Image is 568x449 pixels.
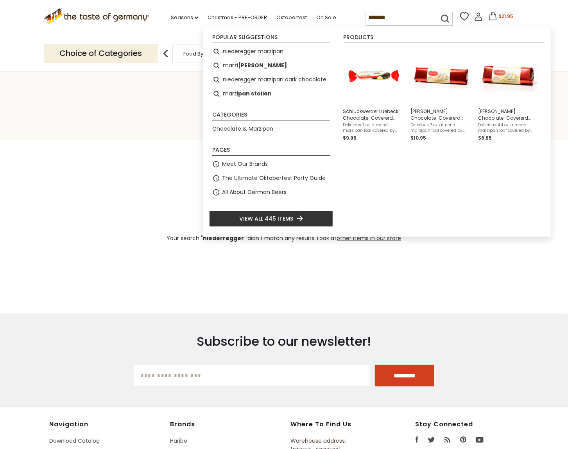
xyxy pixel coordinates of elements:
span: $6.95 [478,135,492,141]
img: Carstens Marzipan Bar 4.4 oz [481,48,538,104]
h4: Where to find us [290,420,380,428]
li: niederegger marzipan [209,45,333,59]
p: Choice of Categories [44,44,158,63]
a: Christmas - PRE-ORDER [208,13,267,22]
li: Pages [212,147,330,156]
a: Seasons [171,13,198,22]
h3: Subscribe to our newsletter! [134,334,434,349]
span: $21.95 [499,13,513,20]
div: Instant Search Results [203,27,551,237]
a: Carstens Marzipan Bar 4.4 oz[PERSON_NAME] Chocolate-Covererd Marzipan Loaf, 4.4 oz.Delicious 4.4 ... [478,48,540,142]
span: Delicious 4.4 oz. almond marzipan loaf covered by dark chocolate. Made by [PERSON_NAME], a Luebec... [478,122,540,133]
span: Schluckwerder Luebeck Chocolate-Covererd Marzipan Loaf, 7 oz. [343,108,405,121]
span: $9.95 [343,135,357,141]
span: [PERSON_NAME] Chocolate-Covererd Marzipan Loaf, 7 oz. [411,108,472,121]
li: Popular suggestions [212,34,330,43]
li: marzipan stollen [209,87,333,101]
span: $10.95 [411,135,426,141]
li: The Ultimate Oktoberfest Party Guide [209,171,333,185]
a: Oktoberfest [276,13,307,22]
span: View all 445 items [239,214,293,223]
b: pan stollen [238,89,272,98]
a: Chocolate & Marzipan [212,124,273,133]
a: Food By Category [183,51,229,57]
img: Carstens Marzipan Bar 7 oz [413,48,470,104]
b: [PERSON_NAME] [238,61,287,70]
li: All About German Beers [209,185,333,199]
img: previous arrow [158,46,174,61]
h4: Navigation [50,420,162,428]
span: Your search " " didn't match any results. Look at [167,234,401,242]
a: Download Catalog [50,437,100,445]
li: Carstens Luebeck Chocolate-Covererd Marzipan Loaf, 4.4 oz. [475,45,543,145]
li: marzipan niederegger [209,59,333,73]
a: other items in our store [337,234,401,242]
li: View all 445 items [209,210,333,227]
h4: Stay Connected [416,420,519,428]
h1: Search results [24,107,544,124]
img: Schluckwerder 7 oz. chocolate marzipan loaf [346,48,402,104]
span: [PERSON_NAME] Chocolate-Covererd Marzipan Loaf, 4.4 oz. [478,108,540,121]
li: Meet Our Brands [209,157,333,171]
li: Carstens Luebeck Chocolate-Covererd Marzipan Loaf, 7 oz. [408,45,475,145]
a: Schluckwerder 7 oz. chocolate marzipan loafSchluckwerder Luebeck Chocolate-Covererd Marzipan Loaf... [343,48,405,142]
a: The Ultimate Oktoberfest Party Guide [222,174,326,183]
a: All About German Beers [222,188,287,197]
h4: Brands [170,420,283,428]
button: $21.95 [484,12,518,23]
a: Haribo [170,437,187,445]
li: Products [344,34,545,43]
li: Chocolate & Marzipan [209,122,333,136]
span: Delicious 7 oz. almond marzipan loaf covered by dark chocolate. Made by [PERSON_NAME], a Luebeck ... [343,122,405,133]
a: Carstens Marzipan Bar 7 oz[PERSON_NAME] Chocolate-Covererd Marzipan Loaf, 7 oz.Delicious 7 oz. al... [411,48,472,142]
li: Categories [212,112,330,120]
b: niederregger [203,234,244,242]
a: Meet Our Brands [222,160,268,169]
span: Delicious 7 oz. almond marzipan loaf covered by dark chocolate. Made by [PERSON_NAME], a Luebeck ... [411,122,472,133]
li: Schluckwerder Luebeck Chocolate-Covererd Marzipan Loaf, 7 oz. [340,45,408,145]
li: niederegger marzipan dark chocolate [209,73,333,87]
a: On Sale [316,13,336,22]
